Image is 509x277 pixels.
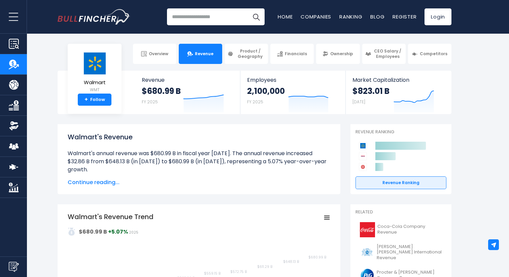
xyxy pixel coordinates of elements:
[355,176,446,189] a: Revenue Ranking
[308,255,326,260] text: $680.99 B
[278,13,293,20] a: Home
[425,8,451,25] a: Login
[301,13,331,20] a: Companies
[355,209,446,215] p: Related
[359,163,367,171] img: Target Corporation competitors logo
[247,86,285,96] strong: 2,100,000
[83,80,106,85] span: Walmart
[355,129,446,135] p: Revenue Ranking
[179,44,222,64] a: Revenue
[330,51,353,57] span: Ownership
[83,87,106,93] small: WMT
[78,94,111,106] a: +Follow
[68,149,330,174] li: Walmart's annual revenue was $680.99 B in fiscal year [DATE]. The annual revenue increased $32.86...
[316,44,360,64] a: Ownership
[149,51,168,57] span: Overview
[285,51,307,57] span: Financials
[79,228,107,236] strong: $680.99 B
[360,245,375,260] img: PM logo
[346,71,451,114] a: Market Capitalization $823.01 B [DATE]
[355,220,446,239] a: Coca-Cola Company Revenue
[373,48,403,59] span: CEO Salary / Employees
[359,142,367,150] img: Walmart competitors logo
[68,228,76,236] img: addasd
[195,51,213,57] span: Revenue
[247,77,338,83] span: Employees
[352,86,389,96] strong: $823.01 B
[257,264,272,269] text: $611.29 B
[235,48,265,59] span: Product / Geography
[360,222,375,237] img: KO logo
[68,132,330,142] h1: Walmart's Revenue
[225,44,268,64] a: Product / Geography
[230,269,247,274] text: $572.75 B
[9,121,19,131] img: Ownership
[248,8,265,25] button: Search
[204,271,220,276] text: $559.15 B
[142,99,158,105] small: FY 2025
[133,44,176,64] a: Overview
[58,9,130,25] img: Bullfincher logo
[68,178,330,186] span: Continue reading...
[84,97,88,103] strong: +
[58,9,130,25] a: Go to homepage
[393,13,416,20] a: Register
[408,44,451,64] a: Competitors
[240,71,345,114] a: Employees 2,100,000 FY 2025
[370,13,384,20] a: Blog
[82,52,107,94] a: Walmart WMT
[108,228,128,236] strong: +5.07%
[355,242,446,263] a: [PERSON_NAME] [PERSON_NAME] International Revenue
[247,99,263,105] small: FY 2025
[129,230,138,235] span: 2025
[359,152,367,160] img: Costco Wholesale Corporation competitors logo
[420,51,447,57] span: Competitors
[270,44,314,64] a: Financials
[339,13,362,20] a: Ranking
[352,99,365,105] small: [DATE]
[142,86,181,96] strong: $680.99 B
[135,71,240,114] a: Revenue $680.99 B FY 2025
[142,77,234,83] span: Revenue
[352,77,444,83] span: Market Capitalization
[362,44,406,64] a: CEO Salary / Employees
[283,259,299,264] text: $648.13 B
[68,212,154,221] tspan: Walmart's Revenue Trend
